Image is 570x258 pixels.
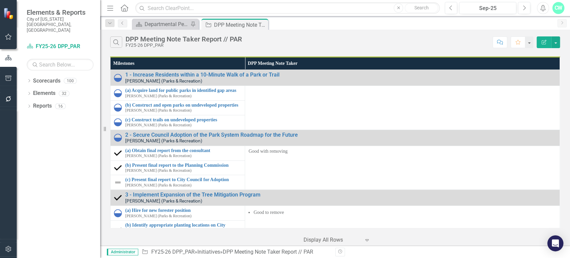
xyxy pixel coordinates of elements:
a: Scorecards [33,77,60,85]
small: [PERSON_NAME] (Parks & Recreation) [125,214,191,218]
div: 16 [55,103,66,109]
span: Administrator [107,249,138,255]
small: [PERSON_NAME] (Parks & Recreation) [125,108,191,113]
a: Initiatives [197,249,220,255]
button: Sep-25 [459,2,516,14]
small: [PERSON_NAME] (Parks & Recreation) [125,199,202,204]
small: [PERSON_NAME] (Parks & Recreation) [125,79,202,84]
a: Reports [33,102,52,110]
small: City of [US_STATE][GEOGRAPHIC_DATA], [GEOGRAPHIC_DATA] [27,16,93,33]
div: Sep-25 [461,4,514,12]
a: (b) Construct and open parks on undeveloped properties [125,103,241,108]
button: Search [405,3,438,13]
a: Departmental Performance Plans [134,20,189,28]
div: Open Intercom Messenger [547,235,563,251]
input: Search Below... [27,59,93,71]
img: In Progress [114,118,122,126]
a: FY25-26 DPP_PAR [151,249,194,255]
div: » » [142,248,330,256]
td: Double-Click to Edit Right Click for Context Menu [111,100,245,115]
div: Departmental Performance Plans [145,20,189,28]
a: FY25-26 DPP_PAR [27,43,93,50]
td: Double-Click to Edit [245,146,560,189]
td: Double-Click to Edit Right Click for Context Menu [111,70,560,86]
td: Double-Click to Edit Right Click for Context Menu [111,130,560,146]
div: 100 [64,78,77,84]
a: (a) Obtain final report from the consultant [125,148,241,153]
a: (a) Acquire land for public parks in identified gap areas [125,88,241,93]
p: Good with removing [248,148,556,155]
img: ClearPoint Strategy [3,8,15,19]
img: In Progress [114,104,122,112]
small: [PERSON_NAME] (Parks & Recreation) [125,138,202,143]
a: (c) Present final report to City Council for Adoption [125,177,241,182]
a: (b) Identify appropriate planting locations on City property [125,223,241,233]
a: 1 - Increase Residents within a 10-Minute Walk of a Park or Trail [125,72,556,78]
td: Double-Click to Edit Right Click for Context Menu [111,115,245,130]
a: (b) Present final report to the Planning Commission [125,163,241,168]
img: Completed [114,226,122,234]
a: (a) Hire for new forester position [125,208,241,213]
div: DPP Meeting Note Taker Report // PAR [126,35,242,43]
div: DPP Meeting Note Taker Report // PAR [214,21,266,29]
a: 3 - Implement Expansion of the Tree Mitigation Program [125,192,556,198]
small: [PERSON_NAME] (Parks & Recreation) [125,94,191,98]
td: Double-Click to Edit Right Click for Context Menu [111,206,245,221]
td: Double-Click to Edit Right Click for Context Menu [111,146,245,160]
td: Double-Click to Edit Right Click for Context Menu [111,86,245,101]
button: CW [552,2,564,14]
div: DPP Meeting Note Taker Report // PAR [222,249,313,255]
img: In Progress [114,209,122,217]
img: In Progress [114,134,122,142]
small: [PERSON_NAME] (Parks & Recreation) [125,123,191,127]
td: Double-Click to Edit Right Click for Context Menu [111,221,245,240]
a: 2 - Secure Council Adoption of the Park System Roadmap for the Future [125,132,556,138]
img: In Progress [114,89,122,97]
a: (c) Construct trails on undeveloped properties [125,117,241,122]
small: [PERSON_NAME] (Parks & Recreation) [125,154,191,158]
div: FY25-26 DPP_PAR [126,43,242,48]
small: [PERSON_NAME] (Parks & Recreation) [125,168,191,173]
img: Completed [114,164,122,172]
li: Good to remove [253,209,556,216]
input: Search ClearPoint... [135,2,440,14]
span: Search [414,5,429,10]
td: Double-Click to Edit Right Click for Context Menu [111,175,245,190]
a: Elements [33,90,55,97]
img: In Progress [114,74,122,82]
div: 32 [59,91,69,96]
td: Double-Click to Edit Right Click for Context Menu [111,190,560,206]
img: Not Defined [114,178,122,186]
img: Completed [114,194,122,202]
span: Elements & Reports [27,8,93,16]
small: [PERSON_NAME] (Parks & Recreation) [125,183,191,187]
img: Completed [114,149,122,157]
td: Double-Click to Edit [245,86,560,130]
td: Double-Click to Edit Right Click for Context Menu [111,160,245,175]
